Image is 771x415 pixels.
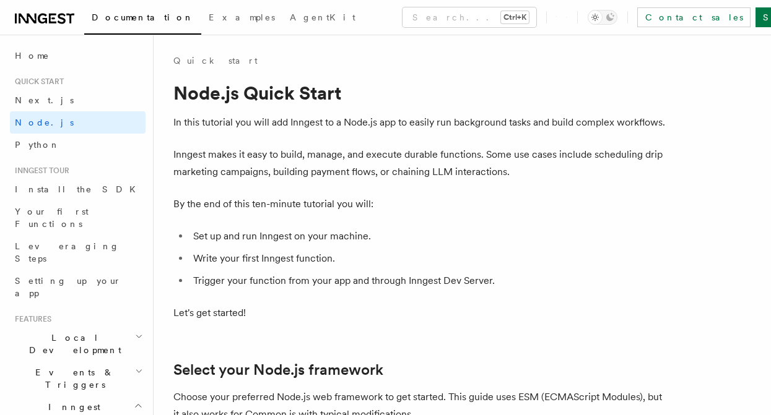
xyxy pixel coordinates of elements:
[15,184,143,194] span: Install the SDK
[290,12,355,22] span: AgentKit
[15,207,89,229] span: Your first Functions
[282,4,363,33] a: AgentKit
[173,361,383,379] a: Select your Node.js framework
[10,361,146,396] button: Events & Triggers
[15,95,74,105] span: Next.js
[173,54,258,67] a: Quick start
[201,4,282,33] a: Examples
[15,140,60,150] span: Python
[403,7,536,27] button: Search...Ctrl+K
[10,89,146,111] a: Next.js
[10,270,146,304] a: Setting up your app
[10,166,69,176] span: Inngest tour
[588,10,617,25] button: Toggle dark mode
[637,7,751,27] a: Contact sales
[189,272,669,289] li: Trigger your function from your app and through Inngest Dev Server.
[10,77,64,87] span: Quick start
[501,11,529,24] kbd: Ctrl+K
[189,250,669,267] li: Write your first Inngest function.
[92,12,194,22] span: Documentation
[15,241,120,263] span: Leveraging Steps
[10,111,146,134] a: Node.js
[84,4,201,35] a: Documentation
[173,146,669,181] p: Inngest makes it easy to build, manage, and execute durable functions. Some use cases include sch...
[10,200,146,235] a: Your first Functions
[15,49,50,62] span: Home
[15,118,74,127] span: Node.js
[10,327,146,361] button: Local Development
[15,276,121,298] span: Setting up your app
[10,366,135,391] span: Events & Triggers
[10,314,51,324] span: Features
[173,304,669,322] p: Let's get started!
[10,178,146,200] a: Install the SDK
[10,332,135,356] span: Local Development
[173,114,669,131] p: In this tutorial you will add Inngest to a Node.js app to easily run background tasks and build c...
[209,12,275,22] span: Examples
[10,45,146,67] a: Home
[189,228,669,245] li: Set up and run Inngest on your machine.
[10,134,146,156] a: Python
[10,235,146,270] a: Leveraging Steps
[173,82,669,104] h1: Node.js Quick Start
[173,195,669,213] p: By the end of this ten-minute tutorial you will:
